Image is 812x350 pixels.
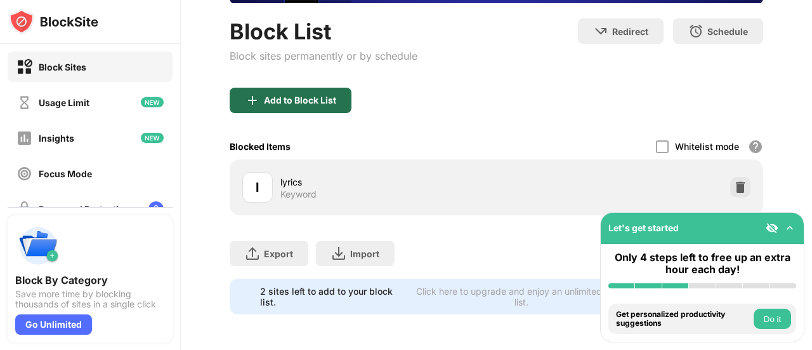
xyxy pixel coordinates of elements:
[264,248,293,259] div: Export
[256,178,259,197] div: l
[616,310,750,328] div: Get personalized productivity suggestions
[264,95,336,105] div: Add to Block List
[608,222,679,233] div: Let's get started
[16,166,32,182] img: focus-off.svg
[16,59,32,75] img: block-on.svg
[16,95,32,111] img: time-usage-off.svg
[608,252,796,276] div: Only 4 steps left to free up an extra hour each day!
[783,222,796,234] img: omni-setup-toggle.svg
[141,133,164,143] img: new-icon.svg
[39,168,92,179] div: Focus Mode
[15,289,165,309] div: Save more time by blocking thousands of sites in a single click
[230,18,417,44] div: Block List
[766,222,778,234] img: eye-not-visible.svg
[16,201,32,217] img: password-protection-off.svg
[412,286,631,307] div: Click here to upgrade and enjoy an unlimited block list.
[148,201,164,217] img: lock-menu.svg
[675,141,739,152] div: Whitelist mode
[230,50,417,62] div: Block sites permanently or by schedule
[141,97,164,107] img: new-icon.svg
[230,141,291,152] div: Blocked Items
[39,204,130,215] div: Password Protection
[350,248,379,259] div: Import
[15,314,92,335] div: Go Unlimited
[39,62,86,72] div: Block Sites
[707,26,748,37] div: Schedule
[754,309,791,329] button: Do it
[39,97,89,108] div: Usage Limit
[612,26,648,37] div: Redirect
[280,175,497,189] div: lyrics
[15,274,165,286] div: Block By Category
[16,130,32,146] img: insights-off.svg
[260,286,405,307] div: 2 sites left to add to your block list.
[280,189,317,200] div: Keyword
[15,223,61,269] img: push-categories.svg
[9,9,98,34] img: logo-blocksite.svg
[39,133,74,144] div: Insights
